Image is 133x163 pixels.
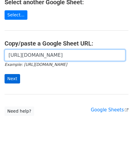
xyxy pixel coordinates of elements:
a: Google Sheets [91,107,128,113]
small: Example: [URL][DOMAIN_NAME] [5,62,67,67]
input: Paste your Google Sheet URL here [5,49,125,61]
a: Need help? [5,107,34,116]
input: Next [5,74,20,83]
h4: Copy/paste a Google Sheet URL: [5,40,128,47]
iframe: Chat Widget [103,134,133,163]
a: Select... [5,10,27,20]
